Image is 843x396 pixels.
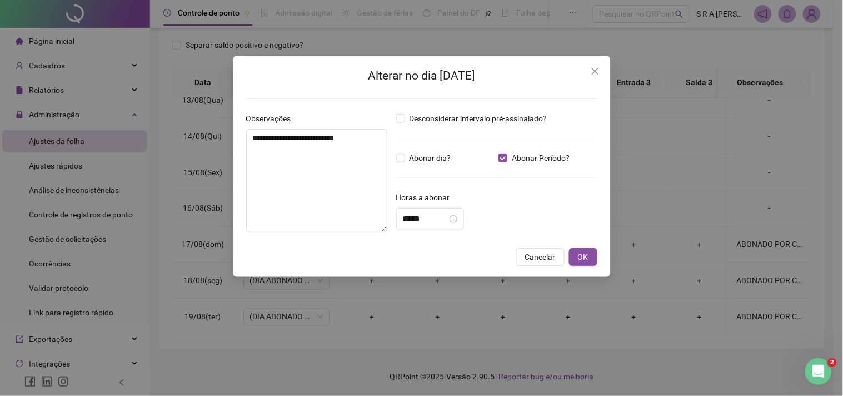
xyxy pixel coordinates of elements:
[516,248,565,266] button: Cancelar
[525,251,556,263] span: Cancelar
[246,112,298,125] label: Observações
[578,251,588,263] span: OK
[586,62,604,80] button: Close
[396,191,457,204] label: Horas a abonar
[246,67,597,85] h2: Alterar no dia [DATE]
[591,67,600,76] span: close
[828,358,837,367] span: 2
[507,152,574,164] span: Abonar Período?
[805,358,832,385] iframe: Intercom live chat
[405,152,456,164] span: Abonar dia?
[569,248,597,266] button: OK
[405,112,552,125] span: Desconsiderar intervalo pré-assinalado?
